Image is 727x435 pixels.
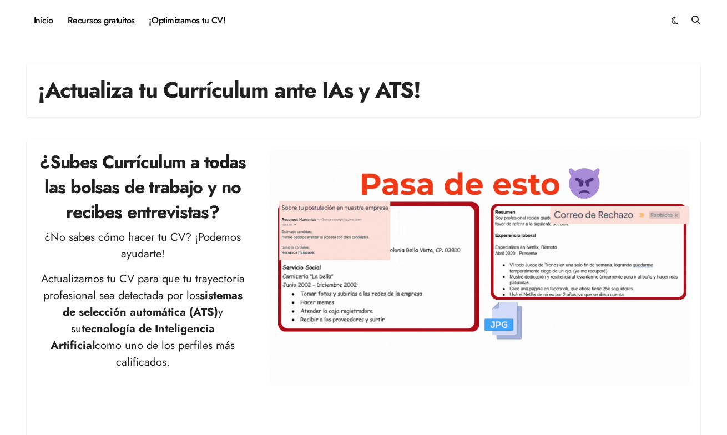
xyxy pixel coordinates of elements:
strong: tecnología de Inteligencia Artificial [51,321,215,353]
h1: ¡Actualiza tu Currículum ante IAs y ATS! [38,74,420,105]
a: Inicio [27,6,60,36]
h2: ¿Subes Currículum a todas las bolsas de trabajo y no recibes entrevistas? [38,150,248,224]
a: Recursos gratuitos [60,6,142,36]
p: ¿No sabes cómo hacer tu CV? ¡Podemos ayudarte! [38,229,248,262]
a: ¡Optimizamos tu CV! [142,6,233,36]
p: Actualizamos tu CV para que tu trayectoria profesional sea detectada por los y su como uno de los... [38,271,248,371]
strong: sistemas de selección automática (ATS) [63,287,243,320]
